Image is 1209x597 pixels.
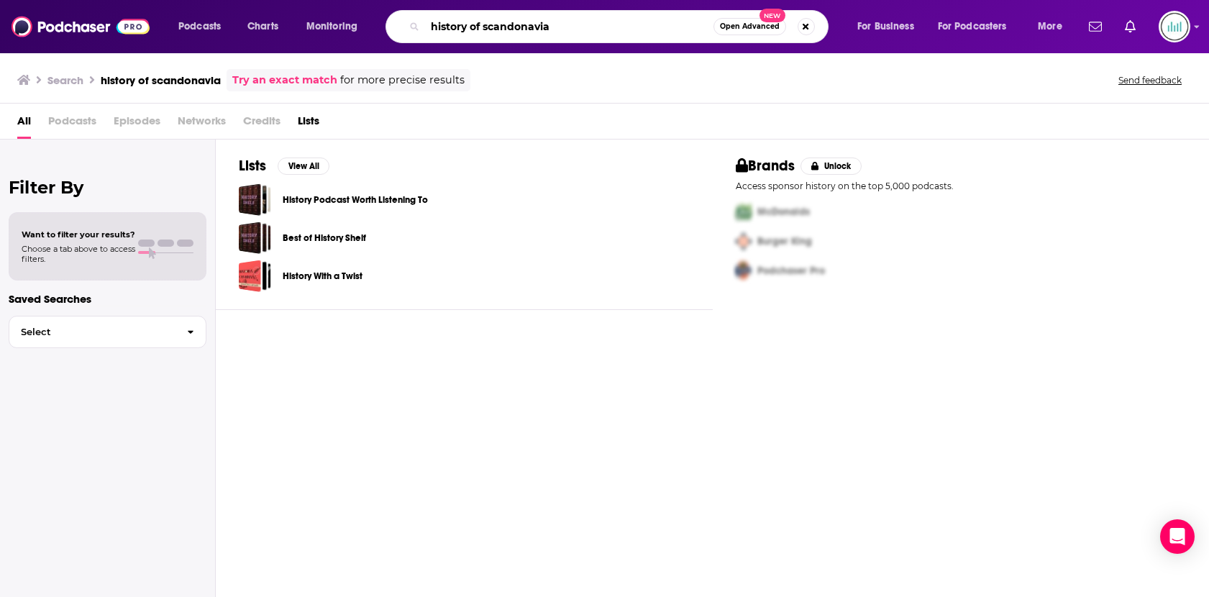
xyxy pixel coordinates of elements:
span: For Podcasters [938,17,1007,37]
a: History With a Twist [239,260,271,292]
span: Burger King [757,235,812,247]
a: History With a Twist [283,268,362,284]
button: open menu [847,15,932,38]
span: Open Advanced [720,23,780,30]
span: Monitoring [306,17,357,37]
input: Search podcasts, credits, & more... [425,15,713,38]
span: Logged in as podglomerate [1159,11,1190,42]
img: First Pro Logo [730,197,757,227]
button: open menu [1028,15,1080,38]
a: History Podcast Worth Listening To [239,183,271,216]
span: Networks [178,109,226,139]
div: Search podcasts, credits, & more... [399,10,842,43]
p: Access sponsor history on the top 5,000 podcasts. [736,181,1187,191]
span: New [759,9,785,22]
button: Send feedback [1114,74,1186,86]
button: Select [9,316,206,348]
a: Best of History Shelf [283,230,366,246]
button: View All [278,158,329,175]
span: For Business [857,17,914,37]
img: Podchaser - Follow, Share and Rate Podcasts [12,13,150,40]
span: Episodes [114,109,160,139]
button: Show profile menu [1159,11,1190,42]
span: Select [9,327,175,337]
a: All [17,109,31,139]
span: Podcasts [178,17,221,37]
a: Lists [298,109,319,139]
span: McDonalds [757,206,810,218]
span: Want to filter your results? [22,229,135,240]
span: Choose a tab above to access filters. [22,244,135,264]
h3: Search [47,73,83,87]
span: Credits [243,109,280,139]
img: User Profile [1159,11,1190,42]
span: for more precise results [340,72,465,88]
span: Charts [247,17,278,37]
a: Show notifications dropdown [1119,14,1141,39]
button: open menu [168,15,239,38]
span: Podcasts [48,109,96,139]
span: Podchaser Pro [757,265,825,277]
button: Open AdvancedNew [713,18,786,35]
button: Unlock [800,158,862,175]
button: open menu [296,15,376,38]
a: Show notifications dropdown [1083,14,1108,39]
a: Try an exact match [232,72,337,88]
button: open menu [929,15,1028,38]
h3: history of scandonavia [101,73,221,87]
h2: Lists [239,157,266,175]
h2: Brands [736,157,795,175]
a: Charts [238,15,287,38]
span: More [1038,17,1062,37]
img: Third Pro Logo [730,256,757,286]
p: Saved Searches [9,292,206,306]
img: Second Pro Logo [730,227,757,256]
div: Open Intercom Messenger [1160,519,1195,554]
a: ListsView All [239,157,329,175]
h2: Filter By [9,177,206,198]
a: Best of History Shelf [239,222,271,254]
a: History Podcast Worth Listening To [283,192,428,208]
